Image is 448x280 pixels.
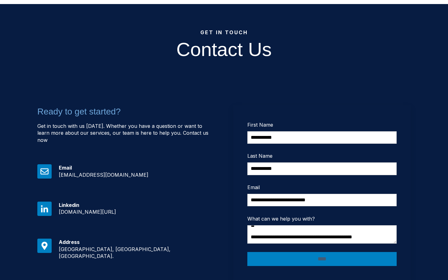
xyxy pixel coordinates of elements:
span: Last Name [247,153,273,159]
strong: Address [59,239,80,245]
span: Get in touch with us [DATE]. Whether you have a question or want to learn more about our services... [37,123,208,143]
span: First Name [247,122,273,128]
span: What can we help you with? [247,216,315,222]
span: [EMAIL_ADDRESS][DOMAIN_NAME] [59,172,148,178]
strong: Linkedin [59,202,79,208]
strong: Get In Touch [200,29,248,35]
strong: Email [59,165,72,171]
span: [DOMAIN_NAME][URL] [59,209,116,215]
span: Ready to get started? [37,107,121,116]
span: [GEOGRAPHIC_DATA], [GEOGRAPHIC_DATA], [GEOGRAPHIC_DATA]. [59,246,170,259]
span: Contact Us [176,39,272,60]
span: Email [247,184,260,190]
